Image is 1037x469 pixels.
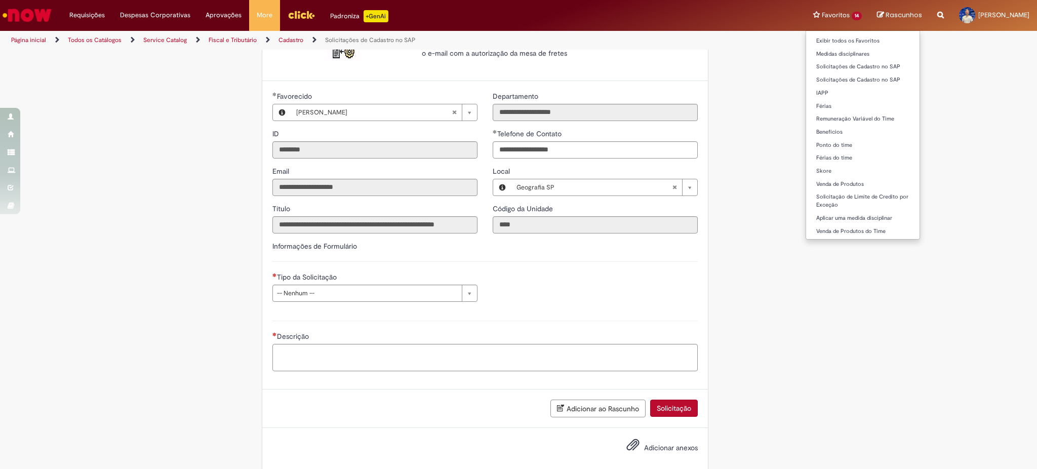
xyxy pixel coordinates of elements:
span: Somente leitura - Título [272,204,292,213]
a: Service Catalog [143,36,187,44]
span: Telefone de Contato [497,129,564,138]
span: Somente leitura - Departamento [493,92,540,101]
a: Cadastro [278,36,303,44]
span: Necessários [272,273,277,277]
a: Férias do time [806,152,920,164]
span: Necessários - Favorecido [277,92,314,101]
input: Departamento [493,104,698,121]
span: -- Nenhum -- [277,285,457,301]
a: Aplicar uma medida disciplinar [806,213,920,224]
span: Descrição [277,332,311,341]
a: Benefícios [806,127,920,138]
textarea: Descrição [272,344,698,371]
a: Medidas disciplinares [806,49,920,60]
span: Adicionar anexos [644,443,698,452]
button: Solicitação [650,400,698,417]
span: Tipo da Solicitação [277,272,339,282]
label: Somente leitura - Departamento [493,91,540,101]
a: Skore [806,166,920,177]
button: Adicionar ao Rascunho [550,400,646,417]
span: Obrigatório Preenchido [493,130,497,134]
span: Aprovações [206,10,242,20]
a: Venda de Produtos [806,179,920,190]
span: Obrigatório Preenchido [272,92,277,96]
span: Somente leitura - Código da Unidade [493,204,555,213]
label: Informações de Formulário [272,242,357,251]
span: [PERSON_NAME] [978,11,1029,19]
div: Padroniza [330,10,388,22]
a: Geografia SPLimpar campo Local [511,179,697,196]
a: Rascunhos [877,11,922,20]
abbr: Limpar campo Local [667,179,682,196]
a: Remuneração Variável do Time [806,113,920,125]
ul: Favoritos [806,30,920,240]
label: Somente leitura - Título [272,204,292,214]
span: More [257,10,272,20]
span: Necessários [272,332,277,336]
span: Despesas Corporativas [120,10,190,20]
label: Somente leitura - ID [272,129,281,139]
a: IAPP [806,88,920,99]
a: Solicitações de Cadastro no SAP [806,61,920,72]
img: click_logo_yellow_360x200.png [288,7,315,22]
span: Somente leitura - ID [272,129,281,138]
button: Adicionar anexos [624,436,642,459]
a: Exibir todos os Favoritos [806,35,920,47]
ul: Trilhas de página [8,31,684,50]
input: ID [272,141,477,159]
button: Favorecido, Visualizar este registro Julio Cesar Cioni [273,104,291,121]
a: Fiscal e Tributário [209,36,257,44]
input: Email [272,179,477,196]
a: Solicitação de Limite de Credito por Exceção [806,191,920,210]
input: Código da Unidade [493,216,698,233]
img: ServiceNow [1,5,53,25]
a: [PERSON_NAME]Limpar campo Favorecido [291,104,477,121]
label: Somente leitura - Email [272,166,291,176]
a: Ponto do time [806,140,920,151]
a: Solicitações de Cadastro no SAP [806,74,920,86]
a: Férias [806,101,920,112]
abbr: Limpar campo Favorecido [447,104,462,121]
span: Requisições [69,10,105,20]
p: +GenAi [364,10,388,22]
span: Favoritos [822,10,850,20]
span: [PERSON_NAME] [296,104,452,121]
label: Somente leitura - Código da Unidade [493,204,555,214]
input: Título [272,216,477,233]
a: Página inicial [11,36,46,44]
span: Rascunhos [886,10,922,20]
span: 14 [852,12,862,20]
a: Venda de Produtos do Time [806,226,920,237]
span: Somente leitura - Email [272,167,291,176]
input: Telefone de Contato [493,141,698,159]
span: Local [493,167,512,176]
button: Local, Visualizar este registro Geografia SP [493,179,511,196]
a: Solicitações de Cadastro no SAP [325,36,415,44]
a: Todos os Catálogos [68,36,122,44]
span: Geografia SP [516,179,672,196]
